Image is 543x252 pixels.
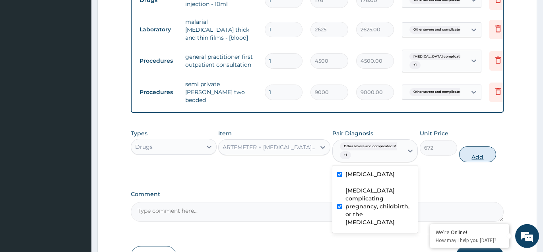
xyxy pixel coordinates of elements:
span: Other severe and complicated P... [409,88,472,96]
td: general practitioner first outpatient consultation [181,49,261,73]
span: [MEDICAL_DATA] complicating pregnancy... [409,53,489,61]
span: + 1 [340,151,351,159]
label: [MEDICAL_DATA] complicating pregnancy, childbirth, or the [MEDICAL_DATA] [345,187,413,226]
img: d_794563401_company_1708531726252_794563401 [15,40,32,60]
div: Drugs [135,143,153,151]
span: We're online! [46,75,110,156]
label: Unit Price [420,129,448,137]
span: Other severe and complicated P... [340,142,402,150]
div: Minimize live chat window [130,4,149,23]
textarea: Type your message and hit 'Enter' [4,168,151,196]
label: Types [131,130,147,137]
div: ARTEMETER + [MEDICAL_DATA] TABLET - 80/480MG (LONART DS) [223,143,316,151]
label: Comment [131,191,504,198]
td: Procedures [136,54,181,68]
label: Pair Diagnosis [332,129,373,137]
p: How may I help you today? [436,237,503,244]
span: Other severe and complicated P... [409,26,472,34]
label: [MEDICAL_DATA] [345,170,395,178]
td: Laboratory [136,22,181,37]
td: semi private [PERSON_NAME] two bedded [181,76,261,108]
td: malarial [MEDICAL_DATA] thick and thin films - [blood] [181,14,261,46]
div: Chat with us now [41,44,134,55]
div: We're Online! [436,229,503,236]
label: Item [218,129,232,137]
button: Add [459,146,496,162]
td: Procedures [136,85,181,100]
span: + 1 [409,61,421,69]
